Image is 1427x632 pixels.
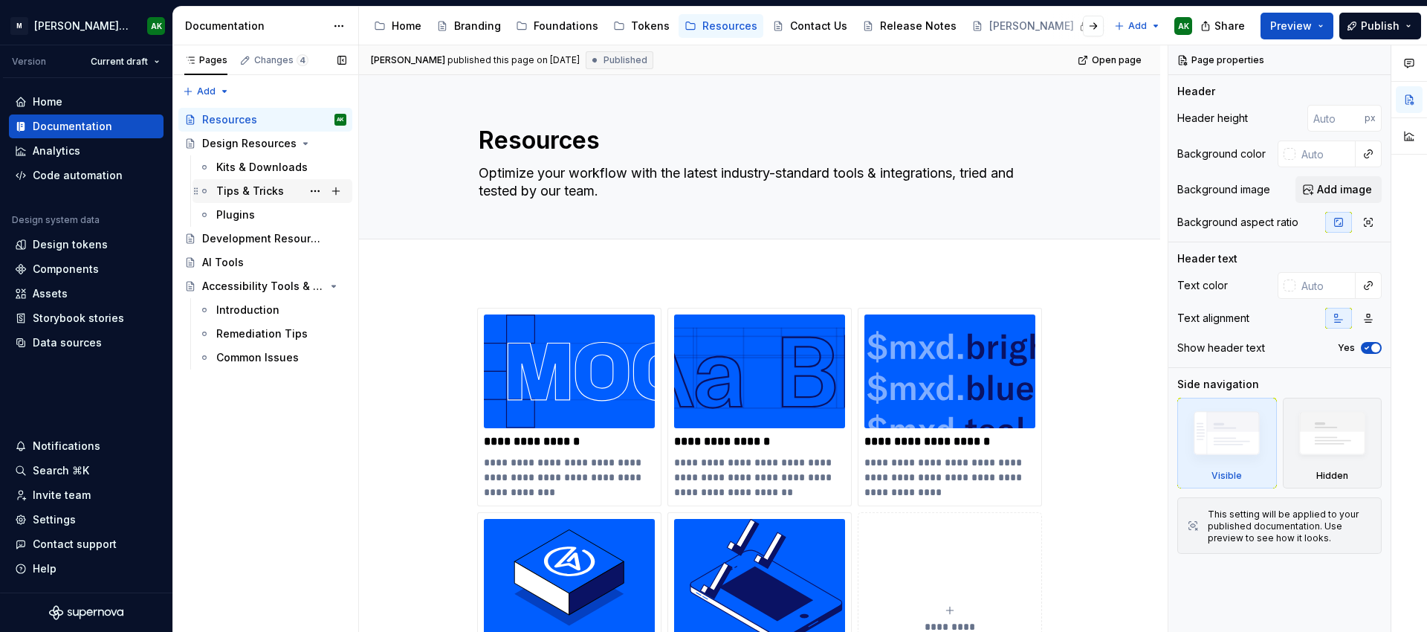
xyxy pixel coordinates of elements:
div: Background aspect ratio [1177,215,1298,230]
div: Contact support [33,537,117,552]
a: AI Tools [178,251,352,274]
button: Notifications [9,434,164,458]
span: Add image [1317,182,1372,197]
button: Search ⌘K [9,459,164,483]
button: Share [1193,13,1255,39]
a: Components [9,257,164,281]
div: Components [33,262,99,277]
div: [PERSON_NAME] Design System [34,19,129,33]
div: Design Resources [202,136,297,151]
a: Release Notes [856,14,962,38]
a: Kits & Downloads [192,155,352,179]
img: 850017f0-c99c-4d69-b84b-7cd7dfe5c0ab.svg [484,315,655,428]
a: ResourcesAK [178,108,352,132]
div: Help [33,561,56,576]
div: Show header text [1177,341,1265,355]
div: AK [151,20,162,32]
a: Common Issues [192,346,352,370]
button: Add image [1295,176,1382,203]
a: Supernova Logo [49,605,123,620]
textarea: Resources [476,123,1038,158]
button: Publish [1339,13,1421,39]
span: Preview [1270,19,1312,33]
div: Assets [33,286,68,301]
div: Text alignment [1177,311,1249,326]
img: 8b24fa7c-0bef-440c-9fa0-311b8a17c46a.svg [674,315,845,428]
a: Tokens [607,14,676,38]
a: Documentation [9,115,164,138]
div: Release Notes [880,19,957,33]
a: [PERSON_NAME] [965,14,1111,38]
a: Introduction [192,298,352,322]
div: Visible [1177,398,1277,488]
span: Share [1214,19,1245,33]
div: Design tokens [33,237,108,252]
span: Published [604,54,647,66]
button: Contact support [9,532,164,556]
a: Design Resources [178,132,352,155]
a: Settings [9,508,164,532]
div: Plugins [216,207,255,222]
a: Code automation [9,164,164,187]
div: Development Resources [202,231,325,246]
div: Settings [33,512,76,527]
span: Current draft [91,56,148,68]
span: Publish [1361,19,1400,33]
a: Plugins [192,203,352,227]
a: Resources [679,14,763,38]
div: This setting will be applied to your published documentation. Use preview to see how it looks. [1208,509,1372,544]
div: Notifications [33,439,100,454]
div: Page tree [368,11,1107,41]
input: Auto [1307,105,1365,132]
a: Tips & Tricks [192,179,352,203]
textarea: Optimize your workflow with the latest industry-standard tools & integrations, tried and tested b... [476,161,1038,203]
div: Tips & Tricks [216,184,284,199]
div: Side navigation [1177,377,1259,392]
button: Preview [1261,13,1333,39]
a: Open page [1073,50,1148,71]
div: Documentation [33,119,112,134]
div: Page tree [178,108,352,370]
button: Current draft [84,51,166,72]
button: M[PERSON_NAME] Design SystemAK [3,10,169,42]
div: Tokens [631,19,670,33]
a: Data sources [9,331,164,355]
div: Header height [1177,111,1248,126]
div: Resources [702,19,757,33]
div: Foundations [534,19,598,33]
div: Analytics [33,144,80,158]
div: Common Issues [216,350,299,365]
div: Hidden [1283,398,1382,488]
div: [PERSON_NAME] [989,19,1074,33]
div: Home [392,19,421,33]
a: Design tokens [9,233,164,257]
a: Storybook stories [9,306,164,330]
div: Version [12,56,46,68]
a: Home [368,14,427,38]
div: Text color [1177,278,1228,293]
div: Introduction [216,303,279,317]
div: M [10,17,28,35]
button: Add [1110,16,1165,36]
div: published this page on [DATE] [447,54,580,66]
div: Storybook stories [33,311,124,326]
a: Home [9,90,164,114]
span: Add [1128,20,1147,32]
input: Auto [1295,272,1356,299]
a: Accessibility Tools & Testing [178,274,352,298]
div: Background color [1177,146,1266,161]
div: Background image [1177,182,1270,197]
div: Hidden [1316,470,1348,482]
div: Accessibility Tools & Testing [202,279,325,294]
div: Home [33,94,62,109]
span: 4 [297,54,308,66]
div: Remediation Tips [216,326,308,341]
img: 7968bcd9-8869-4317-82ed-dad34ae64e00.svg [864,315,1035,428]
div: Contact Us [790,19,847,33]
div: AK [337,112,344,127]
label: Yes [1338,342,1355,354]
button: Add [178,81,234,102]
div: Visible [1211,470,1242,482]
div: Data sources [33,335,102,350]
span: Open page [1092,54,1142,66]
